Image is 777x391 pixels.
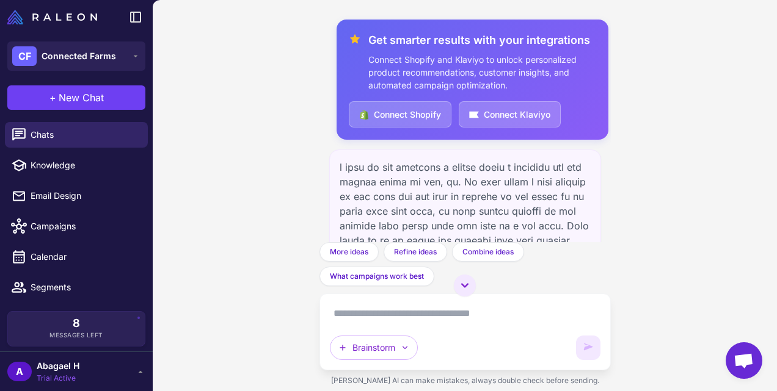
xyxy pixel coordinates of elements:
span: New Chat [59,90,104,105]
button: +New Chat [7,85,145,110]
div: A [7,362,32,381]
span: Messages Left [49,331,103,340]
button: Connect Klaviyo [459,101,561,127]
span: What campaigns work best [330,271,424,282]
p: Connect Shopify and Klaviyo to unlock personalized product recommendations, customer insights, an... [368,53,596,91]
button: Brainstorm [330,335,418,360]
a: Calendar [5,244,148,270]
a: Campaigns [5,213,148,239]
span: Abagael H [37,359,79,373]
span: Refine ideas [394,246,437,257]
span: + [49,90,56,105]
span: Campaigns [31,220,138,233]
div: CF [12,46,37,66]
div: [PERSON_NAME] AI can make mistakes, always double check before sending. [319,370,611,391]
a: Email Design [5,183,148,209]
img: Raleon Logo [7,10,97,24]
span: Chats [31,128,138,142]
div: Open chat [726,342,762,379]
button: Refine ideas [384,242,447,262]
span: Combine ideas [462,246,514,257]
button: Combine ideas [452,242,524,262]
span: Email Design [31,189,138,203]
a: Chats [5,122,148,148]
a: Raleon Logo [7,10,102,24]
button: Connect Shopify [349,101,451,127]
button: More ideas [319,242,379,262]
span: Segments [31,281,138,294]
span: Knowledge [31,159,138,172]
h3: Get smarter results with your integrations [368,32,596,48]
span: 8 [73,318,80,329]
button: CFConnected Farms [7,41,145,71]
a: Knowledge [5,152,148,178]
span: Connected Farms [42,49,116,63]
button: What campaigns work best [319,267,434,286]
a: Segments [5,274,148,300]
a: Analytics [5,305,148,331]
span: Trial Active [37,373,79,384]
span: More ideas [330,246,368,257]
span: Calendar [31,250,138,264]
